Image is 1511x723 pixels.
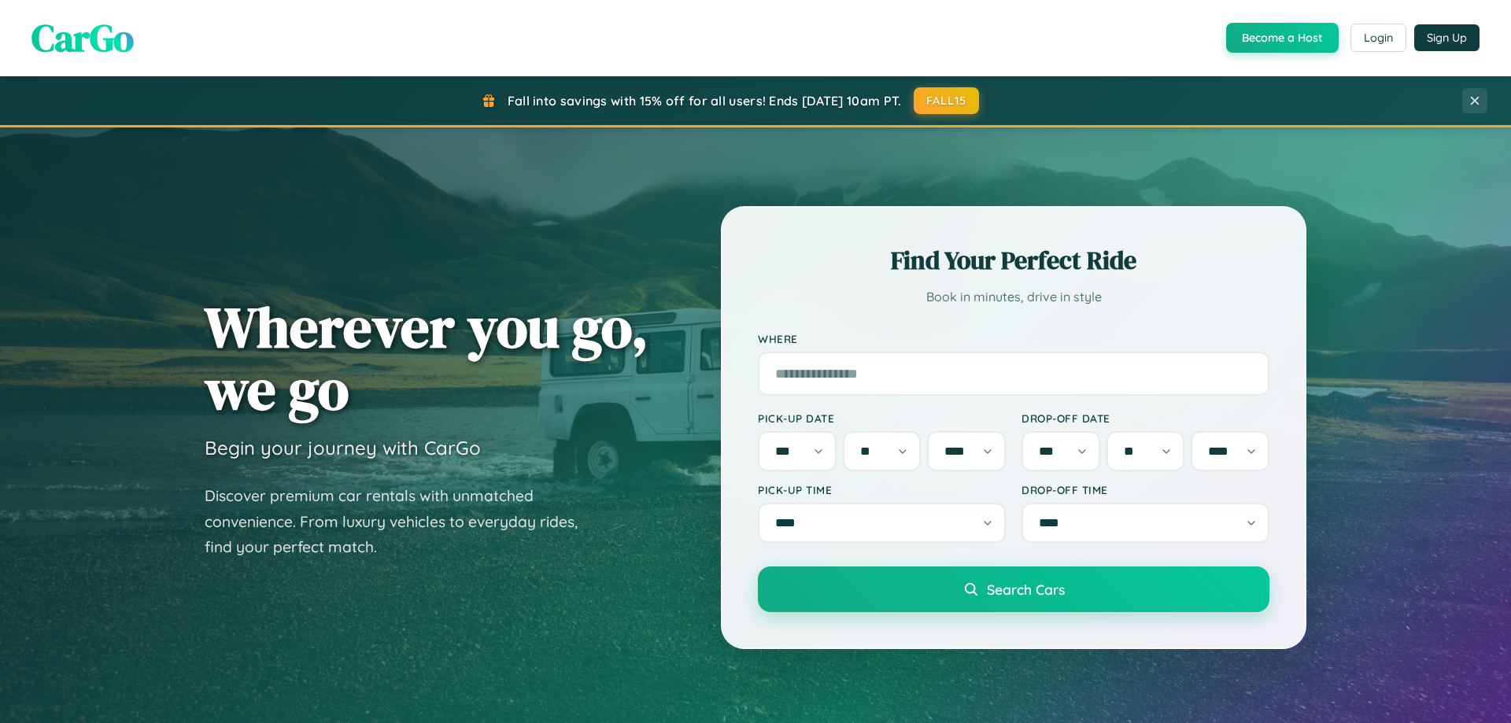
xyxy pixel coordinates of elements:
button: Become a Host [1226,23,1339,53]
label: Drop-off Time [1021,483,1269,496]
span: CarGo [31,12,134,64]
label: Where [758,332,1269,345]
label: Pick-up Date [758,411,1006,425]
p: Discover premium car rentals with unmatched convenience. From luxury vehicles to everyday rides, ... [205,483,598,560]
label: Drop-off Date [1021,411,1269,425]
button: FALL15 [914,87,980,114]
label: Pick-up Time [758,483,1006,496]
button: Sign Up [1414,24,1480,51]
h2: Find Your Perfect Ride [758,243,1269,278]
h3: Begin your journey with CarGo [205,436,481,459]
h1: Wherever you go, we go [205,296,648,420]
button: Login [1350,24,1406,52]
p: Book in minutes, drive in style [758,286,1269,308]
span: Fall into savings with 15% off for all users! Ends [DATE] 10am PT. [508,93,902,109]
button: Search Cars [758,566,1269,612]
span: Search Cars [987,581,1065,598]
